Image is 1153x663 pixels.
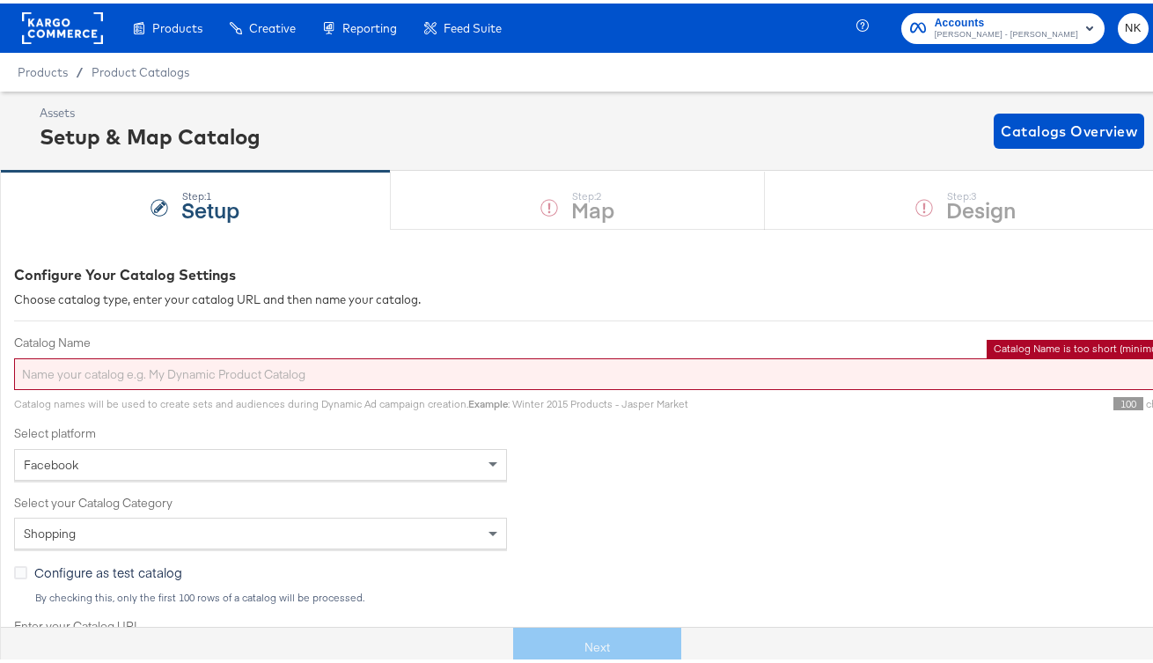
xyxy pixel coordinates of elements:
[68,62,92,76] span: /
[24,453,78,469] span: Facebook
[14,394,688,407] span: Catalog names will be used to create sets and audiences during Dynamic Ad campaign creation. : Wi...
[935,11,1078,29] span: Accounts
[18,62,68,76] span: Products
[152,18,202,32] span: Products
[994,110,1144,145] button: Catalogs Overview
[40,101,261,118] div: Assets
[1118,10,1149,41] button: NK
[444,18,502,32] span: Feed Suite
[181,191,239,220] strong: Setup
[468,394,508,407] strong: Example
[92,62,189,76] a: Product Catalogs
[181,187,239,199] div: Step: 1
[1113,394,1143,407] span: 100
[249,18,296,32] span: Creative
[40,118,261,148] div: Setup & Map Catalog
[1125,15,1142,35] span: NK
[342,18,397,32] span: Reporting
[935,25,1078,39] span: [PERSON_NAME] - [PERSON_NAME]
[901,10,1105,41] button: Accounts[PERSON_NAME] - [PERSON_NAME]
[1001,115,1137,140] span: Catalogs Overview
[34,560,182,578] span: Configure as test catalog
[24,522,76,538] span: Shopping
